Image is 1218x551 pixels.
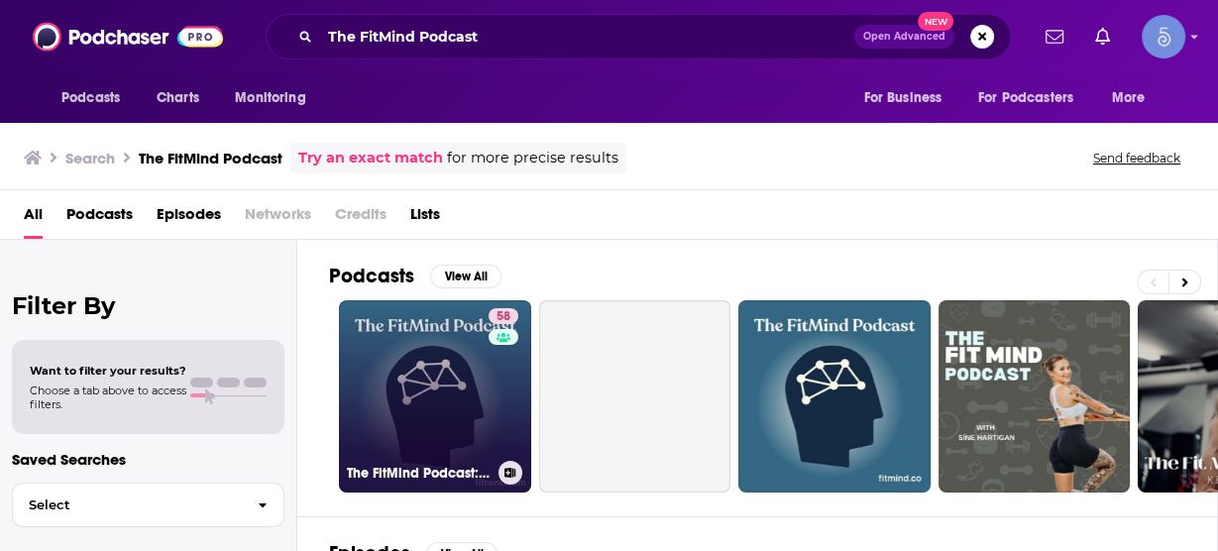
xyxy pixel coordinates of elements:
button: Show profile menu [1142,15,1185,58]
a: Try an exact match [298,147,443,169]
button: Send feedback [1087,150,1186,166]
span: for more precise results [447,147,618,169]
span: Choose a tab above to access filters. [30,384,186,411]
img: Podchaser - Follow, Share and Rate Podcasts [33,18,223,55]
button: open menu [1098,79,1170,117]
h2: Podcasts [329,264,414,288]
span: 58 [497,307,510,327]
h3: Search [65,149,115,167]
button: open menu [849,79,966,117]
a: All [24,198,43,239]
h2: Filter By [12,291,284,320]
a: Show notifications dropdown [1087,20,1118,54]
span: For Podcasters [978,84,1073,112]
img: User Profile [1142,15,1185,58]
h3: The FitMind Podcast: Mental Fitness, Neuroscience & Psychology [347,465,491,482]
span: More [1112,84,1146,112]
a: Charts [144,79,211,117]
span: New [918,12,953,31]
div: Search podcasts, credits, & more... [266,14,1011,59]
span: For Business [863,84,941,112]
button: open menu [965,79,1102,117]
a: Show notifications dropdown [1038,20,1071,54]
a: 58 [489,308,518,324]
p: Saved Searches [12,450,284,469]
a: PodcastsView All [329,264,501,288]
button: open menu [48,79,146,117]
h3: The FitMind Podcast [139,149,282,167]
span: Want to filter your results? [30,364,186,378]
button: Open AdvancedNew [854,25,954,49]
a: 58The FitMind Podcast: Mental Fitness, Neuroscience & Psychology [339,300,531,493]
a: Lists [410,198,440,239]
a: Episodes [157,198,221,239]
a: Podcasts [66,198,133,239]
span: Select [13,498,242,511]
span: Credits [335,198,387,239]
span: Networks [245,198,311,239]
button: open menu [221,79,331,117]
span: Monitoring [235,84,305,112]
span: Logged in as Spiral5-G1 [1142,15,1185,58]
span: Open Advanced [863,32,945,42]
span: Charts [157,84,199,112]
span: Podcasts [61,84,120,112]
button: Select [12,483,284,527]
input: Search podcasts, credits, & more... [320,21,854,53]
button: View All [430,265,501,288]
